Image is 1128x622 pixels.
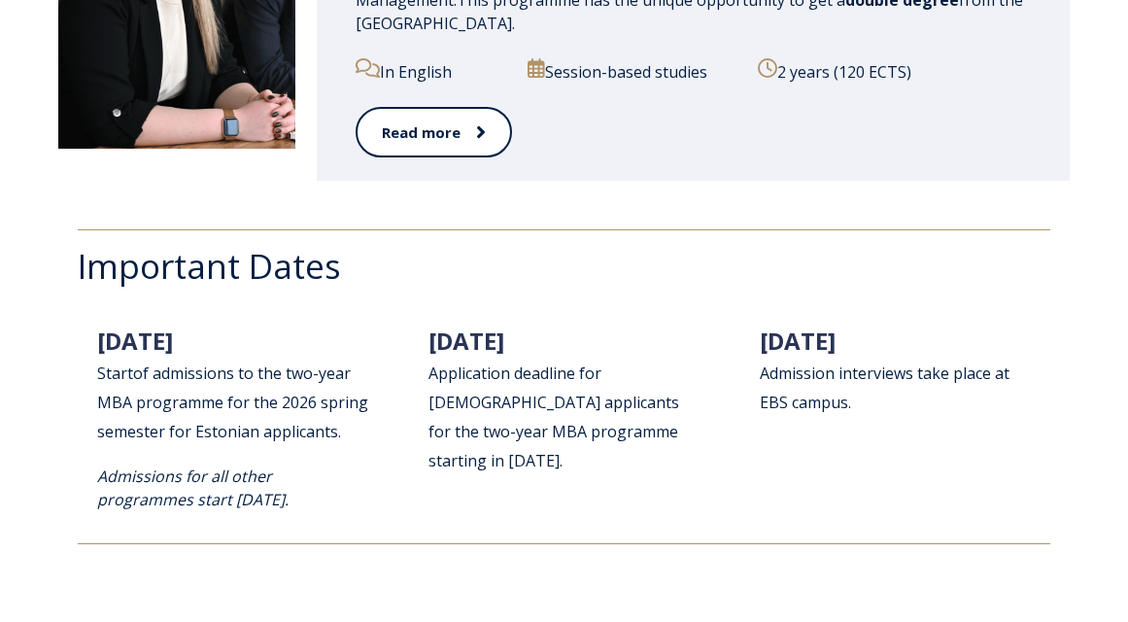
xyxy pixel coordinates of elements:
div: Keywords by Traffic [215,115,327,127]
span: [DATE] [97,325,173,357]
span: [DATE] [428,325,504,357]
span: [DATE] [760,325,836,357]
img: logo_orange.svg [31,31,47,47]
span: Admission intervi [760,363,885,384]
span: Important Dates [78,243,341,289]
div: Domain: [DOMAIN_NAME] [51,51,214,66]
img: website_grey.svg [31,51,47,66]
span: ews take place at EBS campus. [760,363,1009,413]
img: tab_keywords_by_traffic_grey.svg [193,113,209,128]
div: Domain Overview [74,115,174,127]
span: of admissions to th [133,363,273,384]
a: Read more [356,107,512,158]
i: Admissions for all other programmes start [DATE]. [97,466,289,510]
p: In English [356,58,514,84]
span: Application deadline for [DEMOGRAPHIC_DATA] applicants for the two-year MBA programme starting in... [428,363,679,471]
img: tab_domain_overview_orange.svg [52,113,68,128]
div: v 4.0.25 [54,31,95,47]
p: 2 years (120 ECTS) [758,58,1031,84]
p: Session-based studies [528,58,743,84]
span: Start [97,363,133,384]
